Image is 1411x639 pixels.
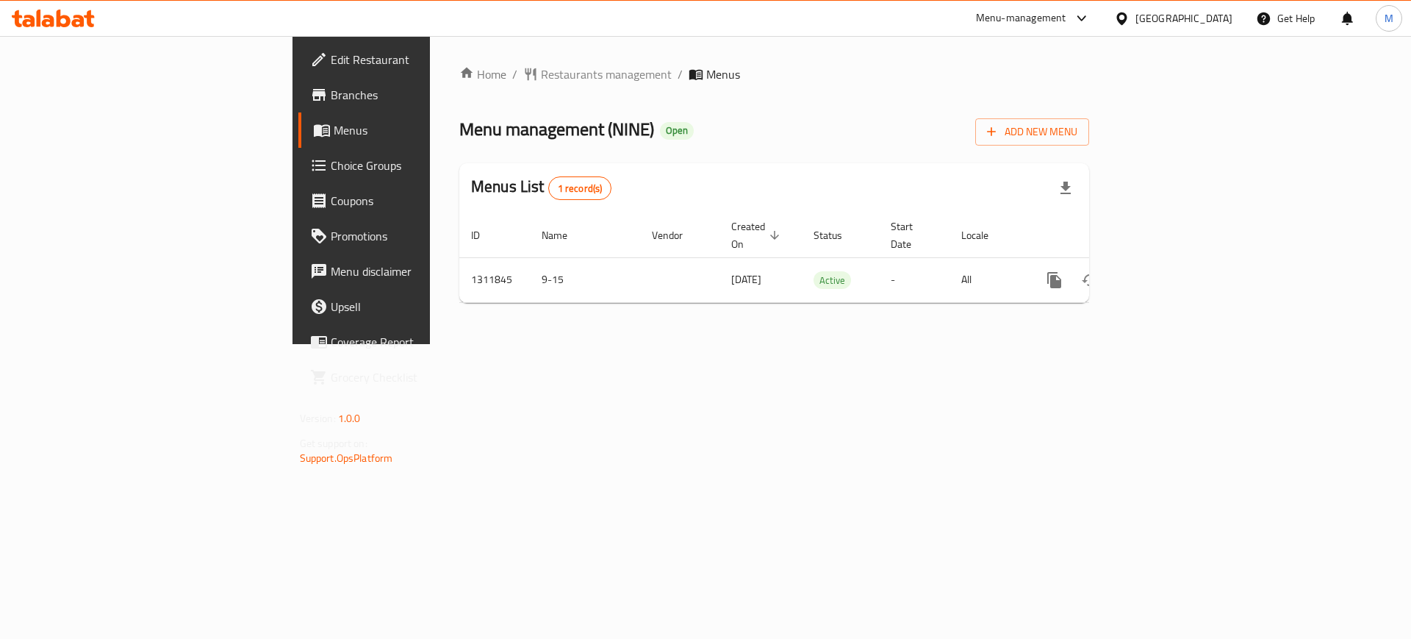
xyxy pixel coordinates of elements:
[949,257,1025,302] td: All
[652,226,702,244] span: Vendor
[338,409,361,428] span: 1.0.0
[731,270,761,289] span: [DATE]
[298,42,528,77] a: Edit Restaurant
[298,289,528,324] a: Upsell
[879,257,949,302] td: -
[298,218,528,254] a: Promotions
[1385,10,1393,26] span: M
[961,226,1008,244] span: Locale
[298,324,528,360] a: Coverage Report
[331,298,517,315] span: Upsell
[459,113,654,146] span: Menu management ( NINE )
[334,121,517,139] span: Menus
[298,113,528,148] a: Menus
[298,183,528,218] a: Coupons
[1037,263,1072,298] button: more
[660,124,694,137] span: Open
[891,218,932,253] span: Start Date
[1135,10,1232,26] div: [GEOGRAPHIC_DATA]
[471,226,499,244] span: ID
[1072,263,1107,298] button: Change Status
[814,272,851,289] span: Active
[1025,213,1190,258] th: Actions
[471,176,611,200] h2: Menus List
[331,86,517,104] span: Branches
[706,65,740,83] span: Menus
[459,213,1190,303] table: enhanced table
[541,65,672,83] span: Restaurants management
[300,449,393,468] a: Support.OpsPlatform
[331,157,517,174] span: Choice Groups
[814,226,861,244] span: Status
[548,176,612,200] div: Total records count
[987,123,1077,141] span: Add New Menu
[298,77,528,113] a: Branches
[975,118,1089,146] button: Add New Menu
[331,51,517,68] span: Edit Restaurant
[459,65,1089,83] nav: breadcrumb
[814,271,851,289] div: Active
[300,409,336,428] span: Version:
[331,263,517,280] span: Menu disclaimer
[1048,171,1083,206] div: Export file
[530,257,640,302] td: 9-15
[523,65,672,83] a: Restaurants management
[678,65,683,83] li: /
[298,360,528,395] a: Grocery Checklist
[660,122,694,140] div: Open
[549,182,611,196] span: 1 record(s)
[542,226,586,244] span: Name
[331,368,517,386] span: Grocery Checklist
[331,227,517,245] span: Promotions
[976,10,1066,27] div: Menu-management
[731,218,784,253] span: Created On
[331,333,517,351] span: Coverage Report
[298,148,528,183] a: Choice Groups
[298,254,528,289] a: Menu disclaimer
[331,192,517,210] span: Coupons
[300,434,367,453] span: Get support on:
